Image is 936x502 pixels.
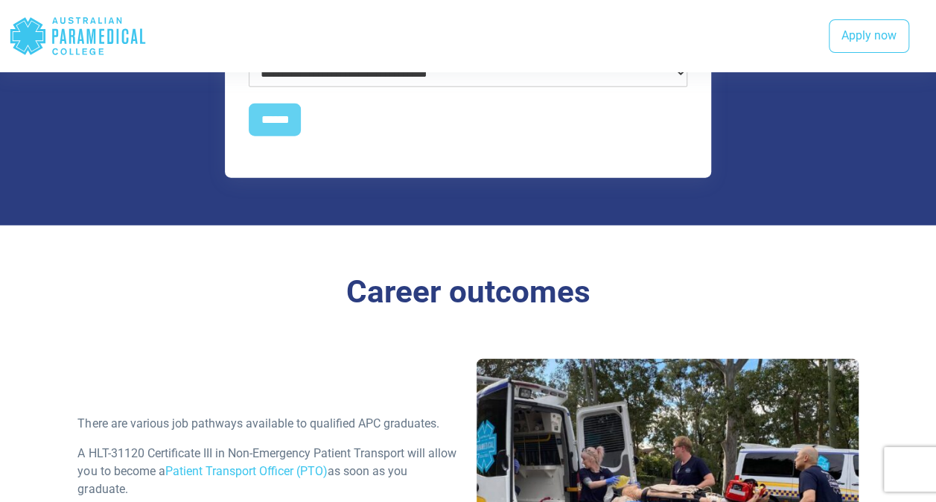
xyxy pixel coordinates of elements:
p: A HLT-31120 Certificate III in Non-Emergency Patient Transport will allow you to become a as soon... [77,445,459,498]
div: Australian Paramedical College [9,12,147,60]
h3: Career outcomes [77,273,858,311]
a: Patient Transport Officer (PTO) [165,464,327,478]
a: Apply now [829,19,909,54]
p: There are various job pathways available to qualified APC graduates. [77,415,459,433]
